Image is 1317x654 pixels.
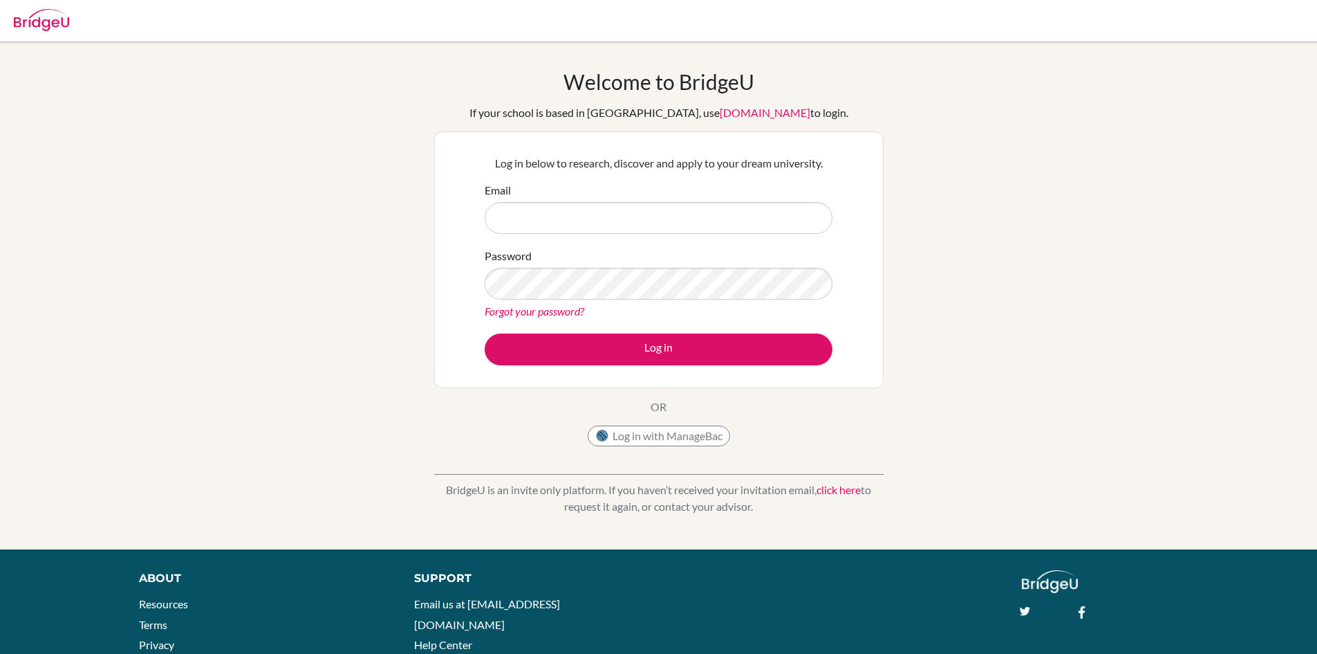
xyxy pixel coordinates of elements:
img: logo_white@2x-f4f0deed5e89b7ecb1c2cc34c3e3d731f90f0f143d5ea2071677605dd97b5244.png [1022,570,1078,593]
button: Log in with ManageBac [588,426,730,446]
label: Password [485,248,532,264]
a: Terms [139,618,167,631]
h1: Welcome to BridgeU [563,69,754,94]
div: Support [414,570,642,587]
a: Email us at [EMAIL_ADDRESS][DOMAIN_NAME] [414,597,560,631]
p: OR [651,399,666,415]
a: Forgot your password? [485,305,584,318]
a: Help Center [414,638,472,651]
img: Bridge-U [14,9,69,31]
a: [DOMAIN_NAME] [720,106,810,119]
p: BridgeU is an invite only platform. If you haven’t received your invitation email, to request it ... [434,482,884,515]
div: About [139,570,383,587]
a: Resources [139,597,188,610]
p: Log in below to research, discover and apply to your dream university. [485,155,832,172]
a: Privacy [139,638,174,651]
button: Log in [485,334,832,365]
div: If your school is based in [GEOGRAPHIC_DATA], use to login. [469,105,848,121]
label: Email [485,182,511,199]
a: click here [816,483,861,496]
